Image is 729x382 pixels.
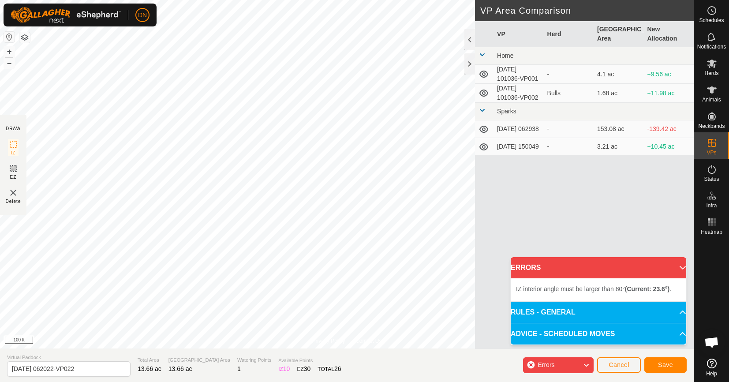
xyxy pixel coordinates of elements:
span: EZ [10,174,17,180]
span: Watering Points [237,356,271,364]
td: 4.1 ac [594,65,643,84]
span: Notifications [697,44,726,49]
span: Home [497,52,513,59]
span: Heatmap [701,229,722,235]
span: Total Area [138,356,161,364]
td: 1.68 ac [594,84,643,103]
span: 13.66 ac [138,365,161,372]
p-accordion-header: ERRORS [511,257,686,278]
button: Reset Map [4,32,15,42]
td: +11.98 ac [644,84,694,103]
div: - [547,124,590,134]
span: DN [138,11,147,20]
span: Schedules [699,18,724,23]
span: Sparks [497,108,516,115]
span: Status [704,176,719,182]
td: 3.21 ac [594,138,643,156]
p-accordion-header: ADVICE - SCHEDULED MOVES [511,323,686,345]
td: 153.08 ac [594,120,643,138]
a: Contact Us [355,337,381,345]
span: Infra [706,203,717,208]
span: Save [658,361,673,368]
td: +10.45 ac [644,138,694,156]
span: Delete [6,198,21,205]
div: IZ [278,364,290,374]
h2: VP Area Comparison [480,5,694,16]
div: EZ [297,364,310,374]
span: Available Points [278,357,341,364]
span: 1 [237,365,241,372]
button: Cancel [597,357,641,373]
span: Herds [704,71,718,76]
td: [DATE] 062938 [493,120,543,138]
span: VPs [707,150,716,155]
th: VP [493,21,543,47]
td: -139.42 ac [644,120,694,138]
div: DRAW [6,125,21,132]
span: RULES - GENERAL [511,307,576,318]
a: Help [694,355,729,380]
th: Herd [544,21,594,47]
div: Bulls [547,89,590,98]
span: 30 [304,365,311,372]
span: Help [706,371,717,376]
th: [GEOGRAPHIC_DATA] Area [594,21,643,47]
div: Open chat [699,329,725,356]
span: Animals [702,97,721,102]
a: Privacy Policy [312,337,345,345]
span: ADVICE - SCHEDULED MOVES [511,329,615,339]
span: Cancel [609,361,629,368]
span: Errors [538,361,554,368]
b: (Current: 23.6°) [625,285,669,292]
th: New Allocation [644,21,694,47]
span: Neckbands [698,124,725,129]
td: +9.56 ac [644,65,694,84]
p-accordion-content: ERRORS [511,278,686,301]
td: [DATE] 150049 [493,138,543,156]
div: TOTAL [318,364,341,374]
button: Map Layers [19,32,30,43]
td: [DATE] 101036-VP001 [493,65,543,84]
span: 10 [283,365,290,372]
span: IZ [11,150,16,156]
span: Virtual Paddock [7,354,131,361]
span: [GEOGRAPHIC_DATA] Area [168,356,230,364]
img: VP [8,187,19,198]
span: 13.66 ac [168,365,192,372]
p-accordion-header: RULES - GENERAL [511,302,686,323]
button: Save [644,357,687,373]
div: - [547,142,590,151]
img: Gallagher Logo [11,7,121,23]
span: IZ interior angle must be larger than 80° . [516,285,671,292]
button: + [4,46,15,57]
span: 26 [334,365,341,372]
div: - [547,70,590,79]
button: – [4,58,15,68]
td: [DATE] 101036-VP002 [493,84,543,103]
span: ERRORS [511,262,541,273]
